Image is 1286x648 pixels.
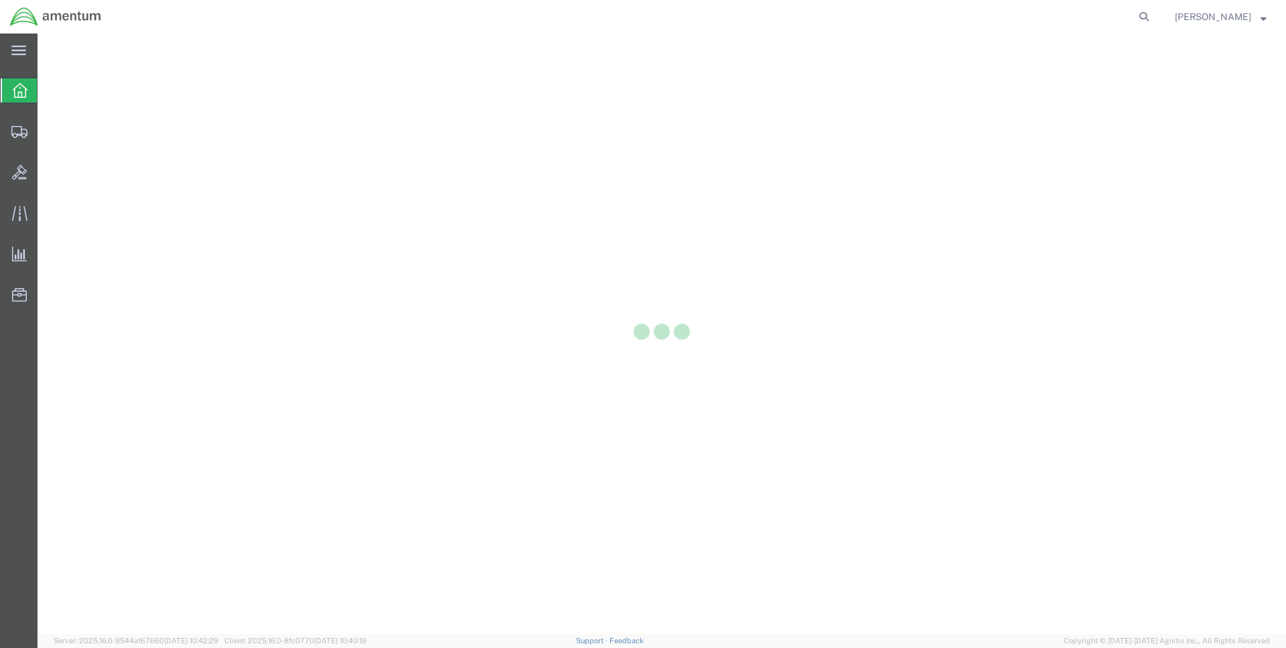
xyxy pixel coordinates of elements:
span: Andrew Shanks [1175,9,1251,24]
button: [PERSON_NAME] [1174,9,1267,25]
span: Client: 2025.16.0-8fc0770 [224,637,366,645]
span: Copyright © [DATE]-[DATE] Agistix Inc., All Rights Reserved [1064,635,1270,647]
span: [DATE] 10:42:29 [164,637,218,645]
span: [DATE] 10:40:19 [314,637,366,645]
a: Feedback [610,637,644,645]
span: Server: 2025.16.0-9544af67660 [54,637,218,645]
a: Support [576,637,610,645]
img: logo [9,7,102,27]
